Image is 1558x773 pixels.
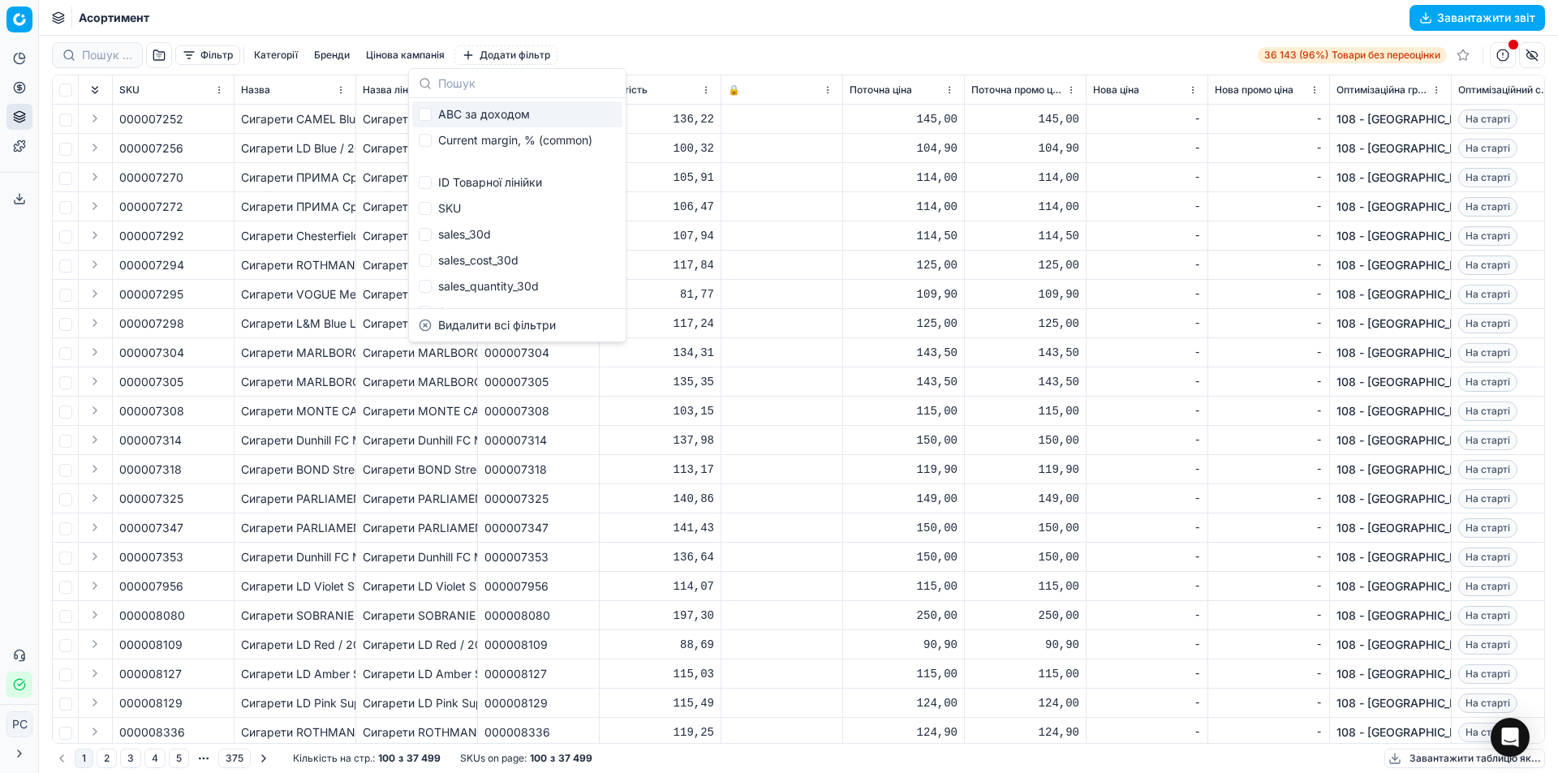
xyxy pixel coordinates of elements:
[144,749,166,768] button: 4
[241,170,349,186] div: Сигарети ПРИМА Срібна Червона / 20 шт
[363,724,471,741] div: Сигарети ROTHMANS [PERSON_NAME] / 20 шт
[1093,316,1201,332] div: -
[363,403,471,419] div: Сигарети MONTE CARLO Red / 20 шт
[484,520,592,536] div: 000007347
[85,693,105,712] button: Expand
[119,695,183,711] span: 000008129
[241,520,349,536] div: Сигарети PARLIAMENT Aqua Blue / 20 шт
[1458,577,1517,596] span: На старті
[241,403,349,419] div: Сигарети MONTE CARLO Red / 20 шт
[363,462,471,478] div: Сигарети BOND Street Blue Selection / 20 шт
[412,127,622,153] div: Current margin, % (common)
[363,666,471,682] div: Сигарети LD Amber Super Slims / 20 шт
[241,666,349,682] div: Сигарети LD Amber Super Slims / 20 шт
[119,228,184,244] span: 000007292
[119,403,184,419] span: 000007308
[606,695,714,711] div: 115,49
[119,111,183,127] span: 000007252
[85,663,105,683] button: Expand
[1093,228,1201,244] div: -
[606,316,714,332] div: 117,24
[75,749,93,768] button: 1
[1215,666,1323,682] div: -
[1458,256,1517,275] span: На старті
[606,374,714,390] div: 135,35
[1215,257,1323,273] div: -
[971,228,1079,244] div: 114,50
[1215,199,1323,215] div: -
[1458,518,1517,538] span: На старті
[1093,345,1201,361] div: -
[850,637,958,653] div: 90,90
[1093,520,1201,536] div: -
[241,111,349,127] div: Сигарети CAMEL Blue / 20 шт
[454,45,557,65] button: Додати фільтр
[1215,520,1323,536] div: -
[85,371,105,391] button: Expand
[558,752,592,765] strong: 37 499
[1215,549,1323,565] div: -
[606,111,714,127] div: 136,22
[85,138,105,157] button: Expand
[85,342,105,362] button: Expand
[484,724,592,741] div: 000008336
[1215,578,1323,595] div: -
[241,84,270,97] span: Назва
[412,221,622,247] div: sales_30d
[363,520,471,536] div: Сигарети PARLIAMENT Aqua Blue / 20 шт
[1215,316,1323,332] div: -
[1093,578,1201,595] div: -
[119,462,182,478] span: 000007318
[850,432,958,449] div: 150,00
[247,45,304,65] button: Категорії
[363,578,471,595] div: Сигарети LD Violet Super Slims / 20 шт
[363,608,471,624] div: Сигарети SOBRANIE Cocktail / 20 шт
[241,140,349,157] div: Сигарети LD Blue / 20 шт
[85,196,105,216] button: Expand
[971,345,1079,361] div: 143,50
[1458,372,1517,392] span: На старті
[1458,694,1517,713] span: На старті
[1336,84,1428,97] span: Оптимізаційна група
[1458,606,1517,625] span: На старті
[1093,491,1201,507] div: -
[1093,666,1201,682] div: -
[1093,695,1201,711] div: -
[363,170,471,186] div: Сигарети ПРИМА Срібна Червона / 20 шт
[850,695,958,711] div: 124,00
[484,462,592,478] div: 000007318
[241,637,349,653] div: Сигарети LD Red / 20 шт
[971,491,1079,507] div: 149,00
[850,228,958,244] div: 114,50
[169,749,189,768] button: 5
[1458,168,1517,187] span: На старті
[241,608,349,624] div: Сигарети SOBRANIE Cocktail / 20 шт
[1093,111,1201,127] div: -
[85,167,105,187] button: Expand
[850,403,958,419] div: 115,00
[971,637,1079,653] div: 90,90
[1215,228,1323,244] div: -
[1093,374,1201,390] div: -
[971,578,1079,595] div: 115,00
[241,316,349,332] div: Сигарети L&M Blue Label / 20 шт
[120,749,141,768] button: 3
[1458,664,1517,684] span: На старті
[85,313,105,333] button: Expand
[254,749,273,768] button: Go to next page
[119,608,185,624] span: 000008080
[119,491,183,507] span: 000007325
[971,666,1079,682] div: 115,00
[85,284,105,303] button: Expand
[484,432,592,449] div: 000007314
[606,286,714,303] div: 81,77
[363,491,471,507] div: Сигарети PARLIAMENT Silver Blue / 20 шт
[241,432,349,449] div: Сигарети Dunhill FC Master Blend Gold
[850,257,958,273] div: 125,00
[412,247,622,273] div: sales_cost_30d
[97,749,117,768] button: 2
[971,520,1079,536] div: 150,00
[850,345,958,361] div: 143,50
[119,666,182,682] span: 000008127
[1215,170,1323,186] div: -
